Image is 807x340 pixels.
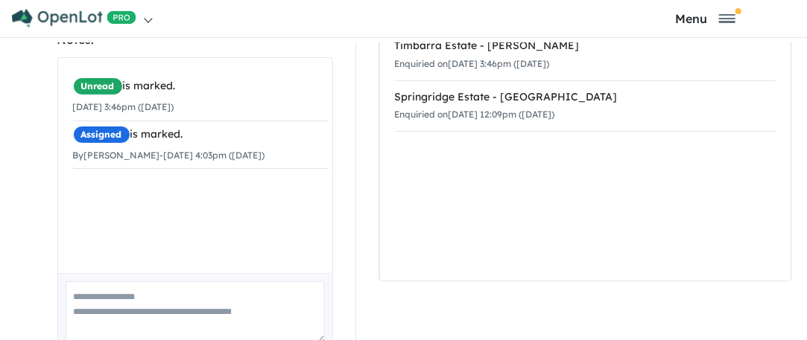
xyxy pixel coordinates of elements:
span: Assigned [73,126,130,144]
div: is marked. [73,77,329,95]
small: [DATE] 3:46pm ([DATE]) [73,101,174,112]
div: Springridge Estate - [GEOGRAPHIC_DATA] [395,89,776,106]
div: is marked. [73,126,329,144]
div: Timbarra Estate - [PERSON_NAME] [395,37,776,55]
a: Springridge Estate - [GEOGRAPHIC_DATA]Enquiried on[DATE] 12:09pm ([DATE]) [395,80,776,132]
button: Toggle navigation [607,11,803,25]
small: Enquiried on [DATE] 12:09pm ([DATE]) [395,109,555,120]
small: By [PERSON_NAME] - [DATE] 4:03pm ([DATE]) [73,150,265,161]
a: Timbarra Estate - [PERSON_NAME]Enquiried on[DATE] 3:46pm ([DATE]) [395,30,776,81]
span: Unread [73,77,123,95]
small: Enquiried on [DATE] 3:46pm ([DATE]) [395,58,550,69]
img: Openlot PRO Logo White [12,9,136,28]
